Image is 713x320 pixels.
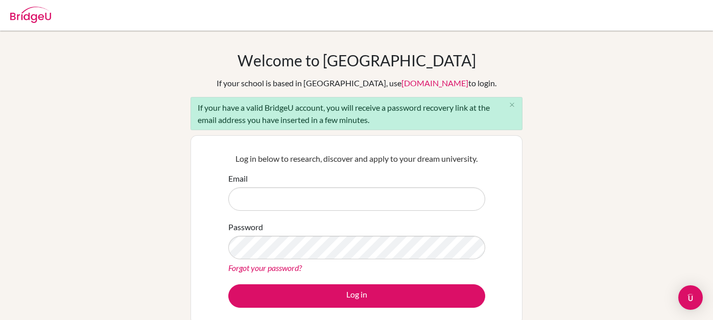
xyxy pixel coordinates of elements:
div: If your have a valid BridgeU account, you will receive a password recovery link at the email addr... [191,97,522,130]
p: Log in below to research, discover and apply to your dream university. [228,153,485,165]
div: Open Intercom Messenger [678,285,703,310]
label: Password [228,221,263,233]
i: close [508,101,516,109]
button: Log in [228,284,485,308]
a: [DOMAIN_NAME] [401,78,468,88]
label: Email [228,173,248,185]
button: Close [502,97,522,113]
a: Forgot your password? [228,263,302,273]
h1: Welcome to [GEOGRAPHIC_DATA] [237,51,476,69]
div: If your school is based in [GEOGRAPHIC_DATA], use to login. [217,77,496,89]
img: Bridge-U [10,7,51,23]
